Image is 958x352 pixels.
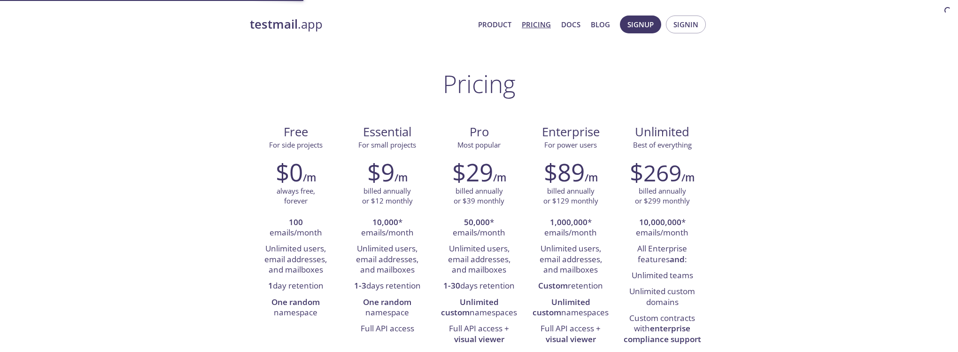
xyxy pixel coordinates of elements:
[367,158,394,186] h2: $9
[538,280,568,291] strong: Custom
[362,186,413,206] p: billed annually or $12 monthly
[454,186,504,206] p: billed annually or $39 monthly
[624,241,701,268] li: All Enterprise features :
[681,170,695,186] h6: /m
[478,18,511,31] a: Product
[591,18,610,31] a: Blog
[457,140,501,149] span: Most popular
[620,16,661,33] button: Signup
[348,321,426,337] li: Full API access
[639,217,681,227] strong: 10,000,000
[257,124,334,140] span: Free
[271,297,320,307] strong: One random
[624,311,701,348] li: Custom contracts with
[348,295,426,321] li: namespace
[585,170,598,186] h6: /m
[532,295,610,321] li: namespaces
[532,215,610,242] li: * emails/month
[289,217,303,227] strong: 100
[673,18,698,31] span: Signin
[354,280,366,291] strong: 1-3
[561,18,580,31] a: Docs
[533,297,590,318] strong: Unlimited custom
[394,170,408,186] h6: /m
[440,295,518,321] li: namespaces
[452,158,493,186] h2: $29
[546,334,596,344] strong: visual viewer
[349,124,425,140] span: Essential
[250,16,298,32] strong: testmail
[443,70,516,98] h1: Pricing
[268,280,273,291] strong: 1
[257,295,334,321] li: namespace
[372,217,398,227] strong: 10,000
[624,268,701,284] li: Unlimited teams
[454,334,504,344] strong: visual viewer
[624,323,701,344] strong: enterprise compliance support
[624,284,701,311] li: Unlimited custom domains
[303,170,316,186] h6: /m
[544,158,585,186] h2: $89
[348,215,426,242] li: * emails/month
[624,215,701,242] li: * emails/month
[522,18,551,31] a: Pricing
[544,140,597,149] span: For power users
[532,321,610,348] li: Full API access +
[440,278,518,294] li: days retention
[440,215,518,242] li: * emails/month
[440,124,517,140] span: Pro
[464,217,490,227] strong: 50,000
[493,170,506,186] h6: /m
[276,158,303,186] h2: $0
[348,241,426,278] li: Unlimited users, email addresses, and mailboxes
[666,16,706,33] button: Signin
[358,140,416,149] span: For small projects
[257,241,334,278] li: Unlimited users, email addresses, and mailboxes
[441,297,499,318] strong: Unlimited custom
[550,217,587,227] strong: 1,000,000
[630,158,681,186] h2: $
[643,157,681,188] span: 269
[250,16,471,32] a: testmail.app
[633,140,692,149] span: Best of everything
[635,124,689,140] span: Unlimited
[440,321,518,348] li: Full API access +
[543,186,598,206] p: billed annually or $129 monthly
[532,241,610,278] li: Unlimited users, email addresses, and mailboxes
[443,280,460,291] strong: 1-30
[533,124,609,140] span: Enterprise
[363,297,411,307] strong: One random
[670,254,685,265] strong: and
[348,278,426,294] li: days retention
[277,186,315,206] p: always free, forever
[627,18,654,31] span: Signup
[257,278,334,294] li: day retention
[532,278,610,294] li: retention
[440,241,518,278] li: Unlimited users, email addresses, and mailboxes
[269,140,323,149] span: For side projects
[635,186,690,206] p: billed annually or $299 monthly
[257,215,334,242] li: emails/month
